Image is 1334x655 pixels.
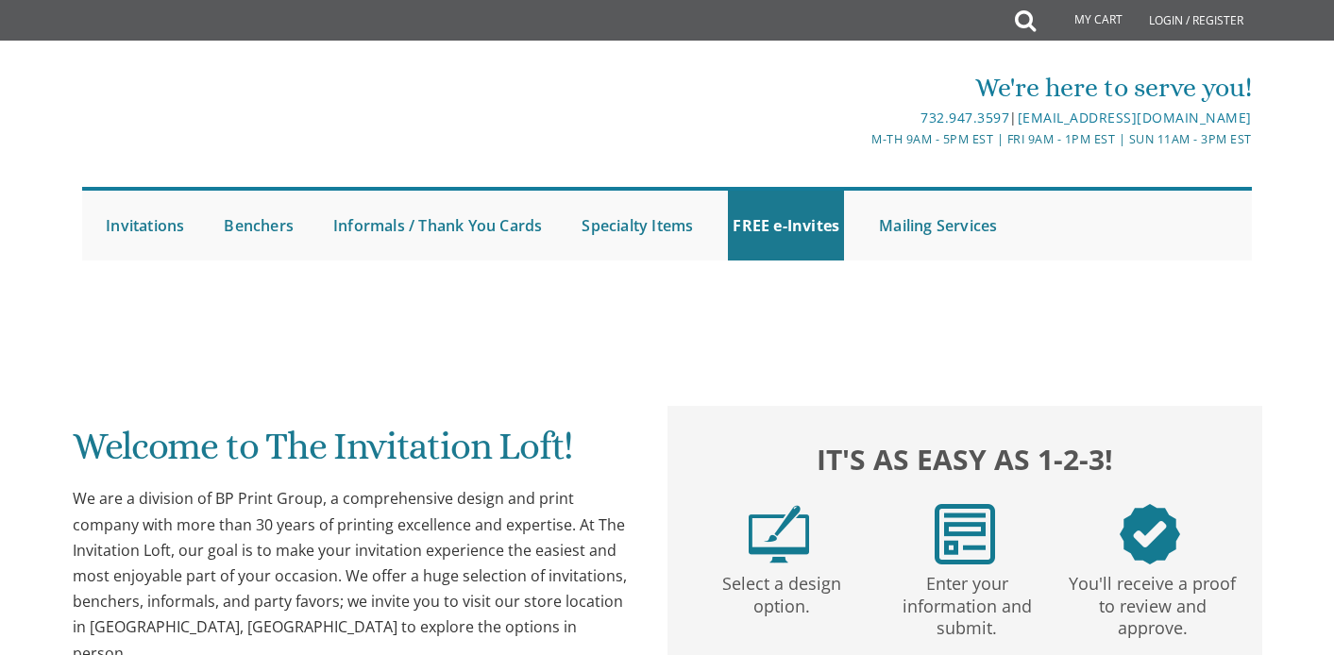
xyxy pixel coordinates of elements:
p: Enter your information and submit. [878,564,1056,640]
img: step2.png [935,504,995,564]
a: FREE e-Invites [728,191,844,260]
div: M-Th 9am - 5pm EST | Fri 9am - 1pm EST | Sun 11am - 3pm EST [473,129,1252,149]
a: [EMAIL_ADDRESS][DOMAIN_NAME] [1018,109,1252,126]
a: 732.947.3597 [920,109,1009,126]
img: step3.png [1120,504,1180,564]
a: Informals / Thank You Cards [329,191,547,260]
img: step1.png [749,504,809,564]
div: We're here to serve you! [473,69,1252,107]
p: Select a design option. [692,564,870,617]
h1: Welcome to The Invitation Loft! [73,426,630,481]
div: | [473,107,1252,129]
a: Invitations [101,191,189,260]
a: My Cart [1034,2,1136,40]
a: Specialty Items [577,191,698,260]
p: You'll receive a proof to review and approve. [1064,564,1242,640]
h2: It's as easy as 1-2-3! [686,438,1243,480]
a: Mailing Services [874,191,1002,260]
a: Benchers [219,191,298,260]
